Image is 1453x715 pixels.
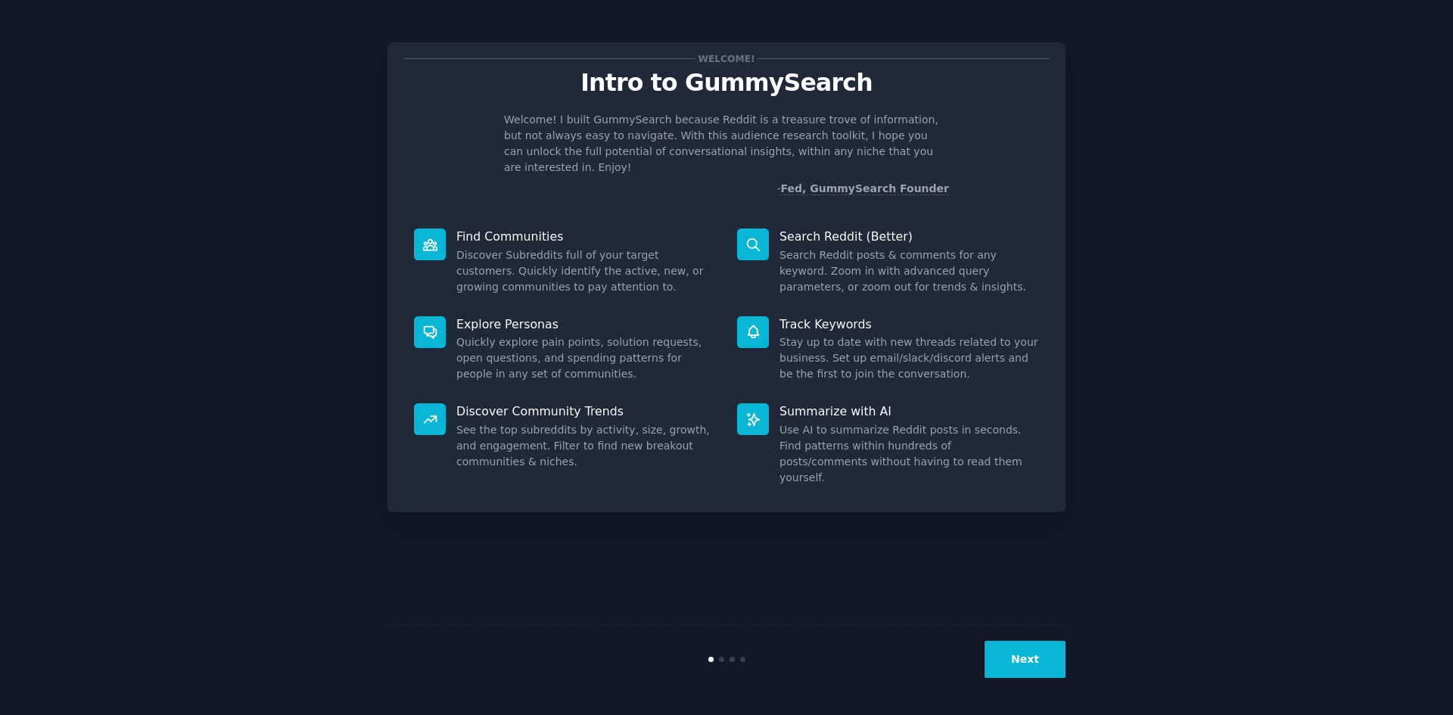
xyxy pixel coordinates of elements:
p: Find Communities [456,228,716,244]
p: Summarize with AI [779,403,1039,419]
p: Discover Community Trends [456,403,716,419]
button: Next [985,641,1066,678]
p: Track Keywords [779,316,1039,332]
span: Welcome! [695,51,758,67]
dd: Stay up to date with new threads related to your business. Set up email/slack/discord alerts and ... [779,334,1039,382]
dd: See the top subreddits by activity, size, growth, and engagement. Filter to find new breakout com... [456,422,716,470]
p: Intro to GummySearch [403,70,1050,96]
a: Fed, GummySearch Founder [780,182,949,195]
dd: Search Reddit posts & comments for any keyword. Zoom in with advanced query parameters, or zoom o... [779,247,1039,295]
p: Explore Personas [456,316,716,332]
p: Search Reddit (Better) [779,228,1039,244]
p: Welcome! I built GummySearch because Reddit is a treasure trove of information, but not always ea... [504,112,949,176]
dd: Discover Subreddits full of your target customers. Quickly identify the active, new, or growing c... [456,247,716,295]
div: - [776,181,949,197]
dd: Use AI to summarize Reddit posts in seconds. Find patterns within hundreds of posts/comments with... [779,422,1039,486]
dd: Quickly explore pain points, solution requests, open questions, and spending patterns for people ... [456,334,716,382]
